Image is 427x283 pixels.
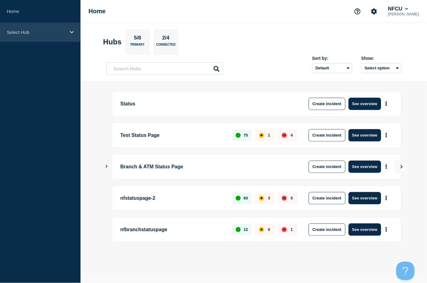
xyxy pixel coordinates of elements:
button: See overview [349,192,381,204]
p: 3 [268,196,270,200]
p: 75 [243,133,248,137]
button: More actions [382,192,390,204]
h2: Hubs [103,38,122,46]
p: 12 [243,227,248,232]
div: down [282,227,287,232]
p: 60 [243,196,248,200]
button: See overview [349,161,381,173]
div: Show: [362,56,401,61]
button: See overview [349,98,381,110]
button: Create incident [309,192,346,204]
button: More actions [382,161,390,172]
p: 0 [268,227,270,232]
p: 5/8 [132,35,144,43]
p: Test Status Page [121,129,225,141]
button: Support [351,5,364,18]
button: Create incident [309,129,346,141]
p: nfbranchstatuspage [121,224,225,236]
button: Select option [362,63,401,73]
p: nfstatuspage-2 [121,192,225,204]
p: 0 [291,196,293,200]
button: Account settings [368,5,381,18]
p: 1 [291,227,293,232]
button: See overview [349,224,381,236]
div: affected [259,227,264,232]
p: Status [121,98,291,110]
p: Select Hub [7,30,66,35]
button: More actions [382,98,390,109]
p: Connected [156,43,176,49]
p: Primary [131,43,145,49]
div: up [236,196,241,201]
h1: Home [89,8,106,15]
div: down [282,133,287,138]
div: Sort by: [312,56,352,61]
button: More actions [382,129,390,141]
iframe: Help Scout Beacon - Open [396,262,415,280]
select: Sort by [312,63,352,73]
div: down [282,196,287,201]
p: 4 [291,133,293,137]
div: affected [259,133,264,138]
button: NFCU [387,6,409,12]
button: Show Connected Hubs [105,164,108,169]
button: More actions [382,224,390,235]
button: Create incident [309,161,346,173]
p: Branch & ATM Status Page [121,161,291,173]
p: 1 [268,133,270,137]
p: 2/4 [160,35,172,43]
div: up [236,227,241,232]
p: [PERSON_NAME] [387,12,420,16]
button: Create incident [309,98,346,110]
button: Create incident [309,224,346,236]
div: affected [259,196,264,201]
input: Search Hubs [106,62,223,75]
button: See overview [349,129,381,141]
button: View [395,161,407,173]
div: up [236,133,241,138]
